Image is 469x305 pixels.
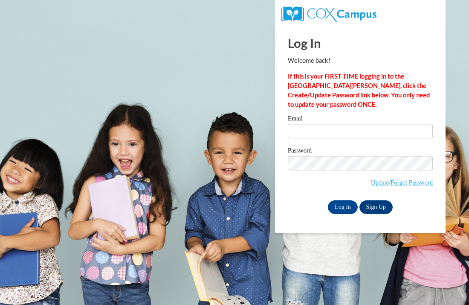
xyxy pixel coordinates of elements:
[288,73,430,108] strong: If this is your FIRST TIME logging in to the [GEOGRAPHIC_DATA][PERSON_NAME], click the Create/Upd...
[281,6,376,22] img: COX Campus
[288,115,433,124] label: Email
[288,56,433,65] p: Welcome back!
[371,179,433,186] a: Update/Forgot Password
[281,10,376,17] a: COX Campus
[359,200,393,214] a: Sign Up
[328,200,358,214] input: Log In
[288,34,433,52] h1: Log In
[288,147,433,156] label: Password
